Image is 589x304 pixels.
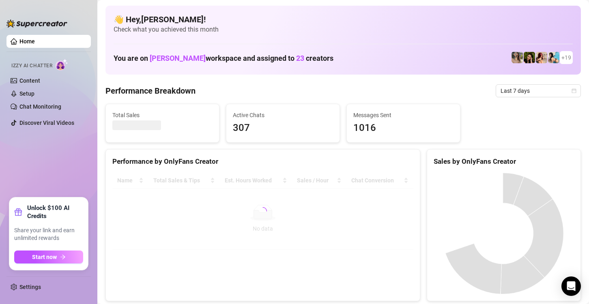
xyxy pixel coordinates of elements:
a: Settings [19,284,41,290]
span: Start now [32,254,57,260]
a: Setup [19,90,34,97]
span: Izzy AI Chatter [11,62,52,70]
h4: 👋 Hey, [PERSON_NAME] ! [114,14,573,25]
strong: Unlock $100 AI Credits [27,204,83,220]
button: Start nowarrow-right [14,250,83,263]
a: Home [19,38,35,45]
span: Last 7 days [501,85,576,97]
a: Chat Monitoring [19,103,61,110]
span: 307 [233,120,333,136]
span: 23 [296,54,304,62]
img: North (@northnattfree) [536,52,547,63]
a: Content [19,77,40,84]
span: Share your link and earn unlimited rewards [14,227,83,242]
span: loading [258,206,268,216]
a: Discover Viral Videos [19,120,74,126]
img: AI Chatter [56,59,68,71]
span: Messages Sent [353,111,454,120]
span: Check what you achieved this month [114,25,573,34]
span: calendar [572,88,576,93]
h1: You are on workspace and assigned to creators [114,54,333,63]
img: North (@northnattvip) [548,52,559,63]
div: Open Intercom Messenger [561,276,581,296]
img: emilylou (@emilyylouu) [512,52,523,63]
div: Performance by OnlyFans Creator [112,156,413,167]
div: Sales by OnlyFans Creator [434,156,574,167]
img: playfuldimples (@playfuldimples) [524,52,535,63]
img: logo-BBDzfeDw.svg [6,19,67,28]
span: Active Chats [233,111,333,120]
span: arrow-right [60,254,66,260]
span: [PERSON_NAME] [150,54,206,62]
span: + 19 [561,53,571,62]
span: gift [14,208,22,216]
span: 1016 [353,120,454,136]
h4: Performance Breakdown [105,85,196,96]
span: Total Sales [112,111,213,120]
